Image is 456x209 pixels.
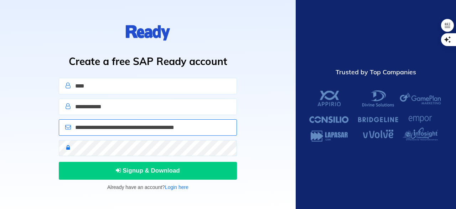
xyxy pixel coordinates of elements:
a: Login here [165,184,188,190]
div: Trusted by Top Companies [308,68,444,77]
button: Signup & Download [59,162,237,180]
img: logo [126,23,170,43]
img: SAP Ready Customers [308,89,444,142]
p: Already have an account? [59,183,237,191]
span: Signup & Download [116,167,180,174]
h1: Create a free SAP Ready account [56,54,239,69]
